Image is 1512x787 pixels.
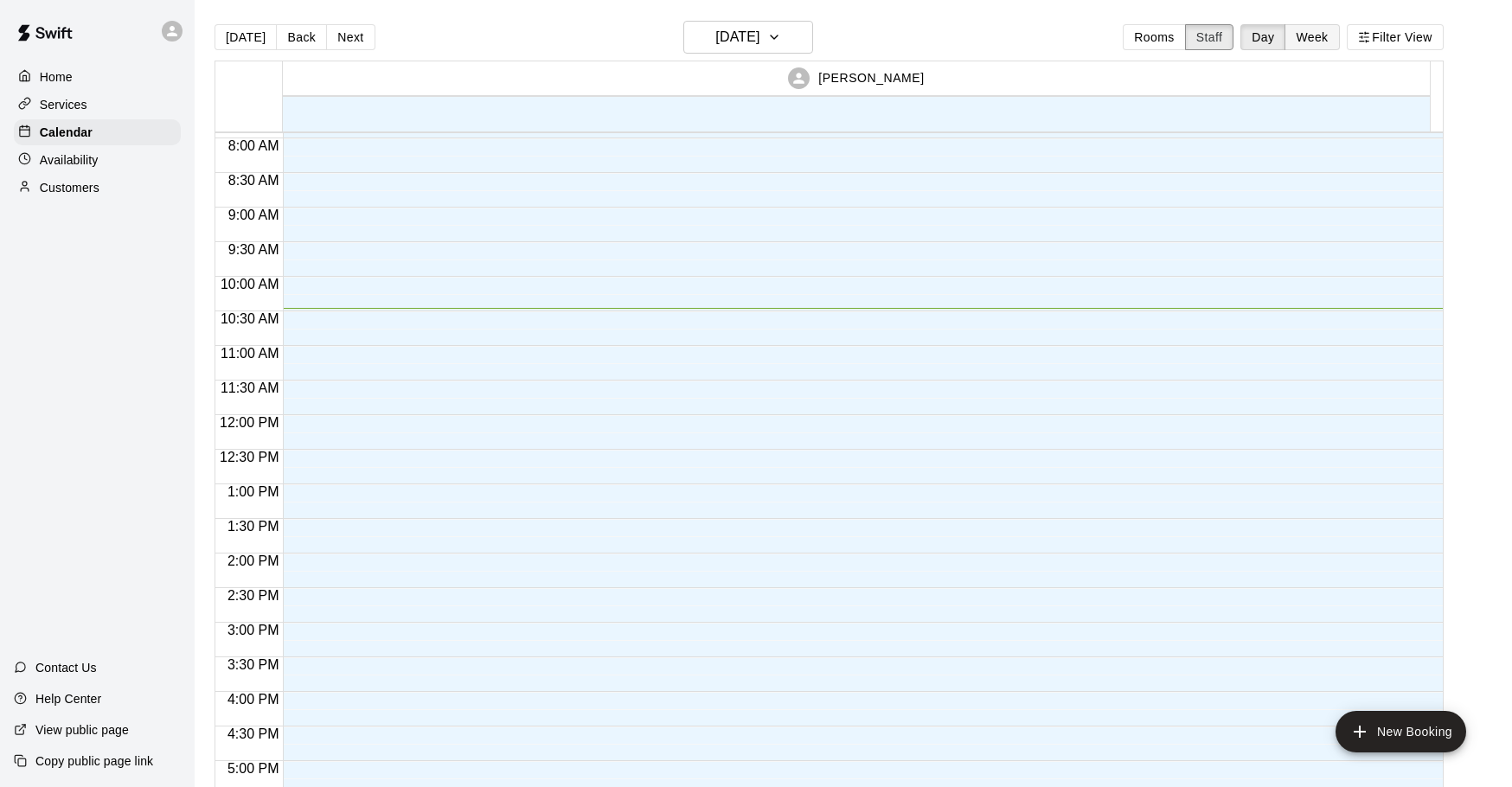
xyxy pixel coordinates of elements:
[818,69,924,87] p: [PERSON_NAME]
[683,21,813,54] button: [DATE]
[14,64,181,90] a: Home
[223,484,284,499] span: 1:00 PM
[326,24,375,50] button: Next
[35,721,129,739] p: View public page
[276,24,327,50] button: Back
[223,692,284,707] span: 4:00 PM
[14,119,181,145] a: Calendar
[223,657,284,672] span: 3:30 PM
[224,138,284,153] span: 8:00 AM
[223,553,284,568] span: 2:00 PM
[223,519,284,534] span: 1:30 PM
[1123,24,1185,50] button: Rooms
[215,415,283,430] span: 12:00 PM
[14,147,181,173] a: Availability
[1240,24,1285,50] button: Day
[14,92,181,118] a: Services
[215,24,277,50] button: [DATE]
[35,752,153,770] p: Copy public page link
[224,208,284,222] span: 9:00 AM
[223,726,284,741] span: 4:30 PM
[216,277,284,291] span: 10:00 AM
[1336,711,1466,752] button: add
[40,96,87,113] p: Services
[216,346,284,361] span: 11:00 AM
[40,151,99,169] p: Availability
[223,623,284,637] span: 3:00 PM
[215,450,283,464] span: 12:30 PM
[14,175,181,201] a: Customers
[224,173,284,188] span: 8:30 AM
[1347,24,1444,50] button: Filter View
[1285,24,1339,50] button: Week
[223,761,284,776] span: 5:00 PM
[40,68,73,86] p: Home
[1185,24,1234,50] button: Staff
[715,25,759,49] h6: [DATE]
[35,659,97,676] p: Contact Us
[40,179,99,196] p: Customers
[216,311,284,326] span: 10:30 AM
[216,381,284,395] span: 11:30 AM
[223,588,284,603] span: 2:30 PM
[35,690,101,707] p: Help Center
[40,124,93,141] p: Calendar
[224,242,284,257] span: 9:30 AM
